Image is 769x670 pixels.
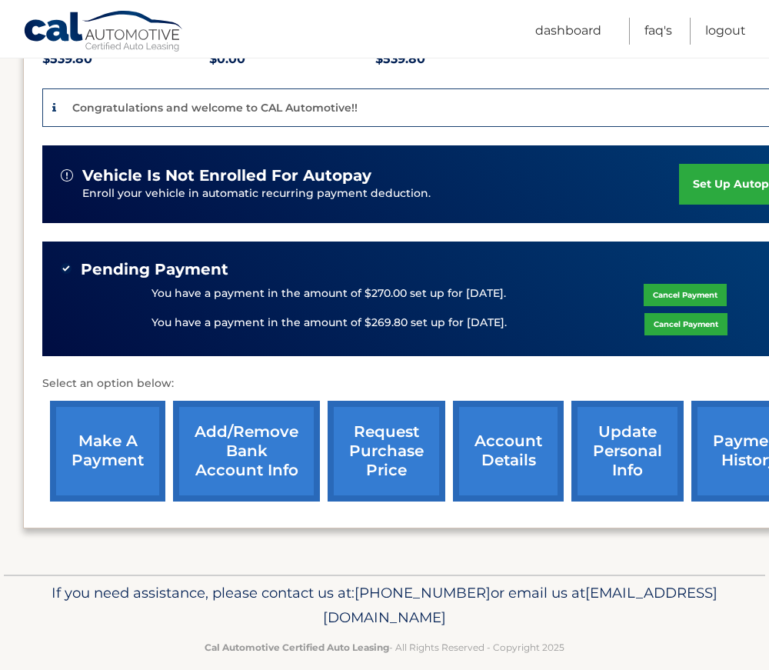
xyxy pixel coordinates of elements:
[82,166,371,185] span: vehicle is not enrolled for autopay
[453,401,564,502] a: account details
[644,313,727,335] a: Cancel Payment
[535,18,601,45] a: Dashboard
[173,401,320,502] a: Add/Remove bank account info
[42,48,209,70] p: $539.80
[209,48,376,70] p: $0.00
[81,260,228,279] span: Pending Payment
[23,10,185,55] a: Cal Automotive
[328,401,445,502] a: request purchase price
[375,48,542,70] p: $539.80
[644,18,672,45] a: FAQ's
[27,581,742,630] p: If you need assistance, please contact us at: or email us at
[644,284,727,306] a: Cancel Payment
[705,18,746,45] a: Logout
[50,401,165,502] a: make a payment
[571,401,684,502] a: update personal info
[205,642,389,653] strong: Cal Automotive Certified Auto Leasing
[151,285,506,302] p: You have a payment in the amount of $270.00 set up for [DATE].
[27,639,742,655] p: - All Rights Reserved - Copyright 2025
[72,101,358,115] p: Congratulations and welcome to CAL Automotive!!
[355,584,491,602] span: [PHONE_NUMBER]
[82,185,679,202] p: Enroll your vehicle in automatic recurring payment deduction.
[61,263,72,274] img: check-green.svg
[61,169,73,182] img: alert-white.svg
[151,315,507,332] p: You have a payment in the amount of $269.80 set up for [DATE].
